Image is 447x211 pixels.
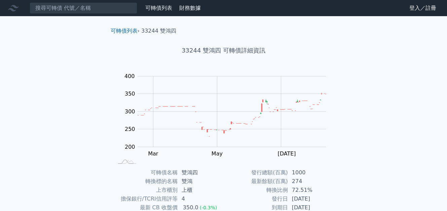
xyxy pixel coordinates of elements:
td: 上櫃 [178,186,224,195]
a: 財務數據 [179,5,201,11]
td: [DATE] [288,195,334,203]
td: 72.51% [288,186,334,195]
td: 擔保銀行/TCRI信用評等 [113,195,178,203]
a: 可轉債列表 [145,5,172,11]
tspan: 400 [124,73,135,79]
td: 發行總額(百萬) [224,168,288,177]
tspan: 300 [125,108,135,115]
a: 可轉債列表 [111,28,138,34]
input: 搜尋可轉債 代號／名稱 [30,2,137,14]
span: (-0.3%) [200,205,217,210]
iframe: Chat Widget [413,179,447,211]
li: › [111,27,140,35]
g: Chart [121,73,336,157]
h1: 33244 雙鴻四 可轉債詳細資訊 [105,46,342,55]
td: 可轉債名稱 [113,168,178,177]
td: 轉換比例 [224,186,288,195]
td: 1000 [288,168,334,177]
tspan: Mar [148,150,158,157]
a: 登入／註冊 [404,3,442,13]
tspan: [DATE] [277,150,296,157]
tspan: 350 [125,91,135,97]
li: 33244 雙鴻四 [141,27,176,35]
td: 上市櫃別 [113,186,178,195]
td: 雙鴻 [178,177,224,186]
td: 雙鴻四 [178,168,224,177]
td: 發行日 [224,195,288,203]
tspan: May [212,150,223,157]
td: 轉換標的名稱 [113,177,178,186]
tspan: 250 [125,126,135,132]
td: 274 [288,177,334,186]
tspan: 200 [125,144,135,150]
td: 4 [178,195,224,203]
td: 最新餘額(百萬) [224,177,288,186]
